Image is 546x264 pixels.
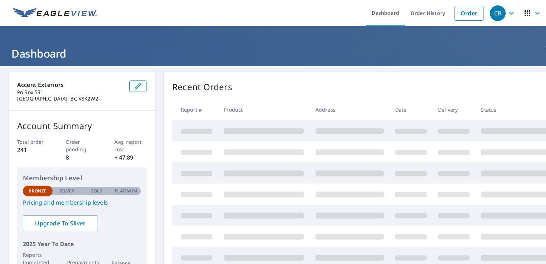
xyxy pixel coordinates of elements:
[17,138,50,146] p: Total order
[29,188,46,194] p: Bronze
[114,153,147,162] p: $ 47.89
[389,99,432,120] th: Date
[23,215,98,231] a: Upgrade To Silver
[23,198,141,207] a: Pricing and membership levels
[310,99,389,120] th: Address
[23,173,141,183] p: Membership Level
[172,99,218,120] th: Report #
[432,99,475,120] th: Delivery
[23,240,141,248] p: 2025 Year To Date
[17,80,124,89] p: Accent Exteriors
[90,188,103,194] p: Gold
[17,146,50,154] p: 241
[9,46,537,61] h1: Dashboard
[66,138,98,153] p: Order pending
[172,80,232,93] p: Recent Orders
[60,188,75,194] p: Silver
[17,96,124,102] p: [GEOGRAPHIC_DATA], BC V8K2W2
[17,119,147,132] p: Account Summary
[17,89,124,96] p: Po Box 531
[114,138,147,153] p: Avg. report cost
[13,8,97,19] img: EV Logo
[490,5,506,21] div: CB
[115,188,137,194] p: Platinum
[66,153,98,162] p: 8
[455,6,483,21] a: Order
[218,99,309,120] th: Product
[29,219,92,227] span: Upgrade To Silver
